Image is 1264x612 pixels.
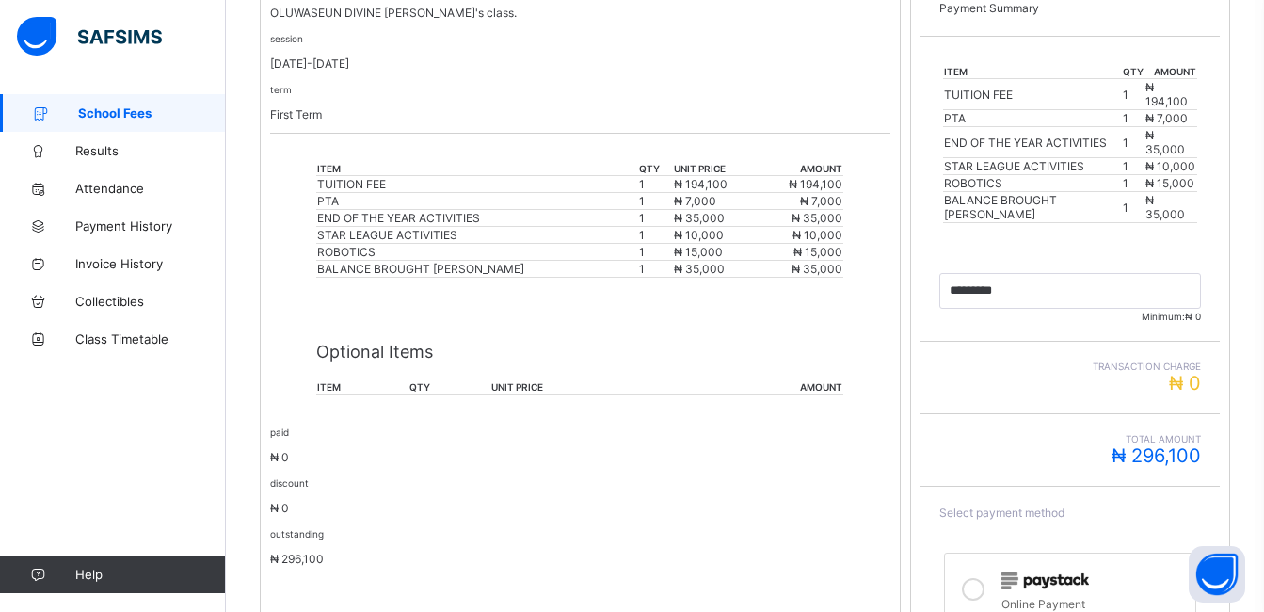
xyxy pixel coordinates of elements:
[1145,176,1194,190] span: ₦ 15,000
[943,175,1123,192] td: ROBOTICS
[939,506,1064,520] span: Select payment method
[1145,159,1195,173] span: ₦ 10,000
[75,218,226,234] span: Payment History
[939,361,1201,372] span: Transaction charge
[939,433,1201,444] span: Total Amount
[674,228,724,242] span: ₦ 10,000
[270,552,324,566] span: ₦ 296,100
[270,528,324,540] small: outstanding
[75,567,225,582] span: Help
[1122,175,1144,192] td: 1
[939,311,1201,322] span: Minimum:
[317,211,636,225] div: END OF THE YEAR ACTIVITIES
[408,380,490,395] th: qty
[17,17,162,56] img: safsims
[1122,79,1144,110] td: 1
[638,210,673,227] td: 1
[683,380,843,395] th: amount
[943,127,1123,158] td: END OF THE YEAR ACTIVITIES
[316,162,637,176] th: item
[789,177,842,191] span: ₦ 194,100
[939,1,1201,15] p: Payment Summary
[943,110,1123,127] td: PTA
[270,84,292,95] small: term
[638,227,673,244] td: 1
[792,228,842,242] span: ₦ 10,000
[270,6,890,20] p: OLUWASEUN DIVINE [PERSON_NAME]'s class.
[793,245,842,259] span: ₦ 15,000
[270,33,303,44] small: session
[270,501,289,515] span: ₦ 0
[1122,110,1144,127] td: 1
[674,194,716,208] span: ₦ 7,000
[943,79,1123,110] td: TUITION FEE
[78,105,226,121] span: School Fees
[1169,372,1201,395] span: ₦ 0
[792,262,842,276] span: ₦ 35,000
[270,107,890,121] p: First Term
[674,262,725,276] span: ₦ 35,000
[75,294,226,309] span: Collectibles
[792,211,842,225] span: ₦ 35,000
[270,477,309,489] small: discount
[270,56,890,71] p: [DATE]-[DATE]
[943,158,1123,175] td: STAR LEAGUE ACTIVITIES
[1145,111,1188,125] span: ₦ 7,000
[1189,546,1245,603] button: Open asap
[1145,128,1185,156] span: ₦ 35,000
[673,162,759,176] th: unit price
[317,177,636,191] div: TUITION FEE
[674,245,723,259] span: ₦ 15,000
[638,244,673,261] td: 1
[1185,311,1201,322] span: ₦ 0
[75,256,226,271] span: Invoice History
[1112,444,1201,467] span: ₦ 296,100
[1122,158,1144,175] td: 1
[316,342,843,362] p: Optional Items
[638,162,673,176] th: qty
[674,211,725,225] span: ₦ 35,000
[317,245,636,259] div: ROBOTICS
[317,194,636,208] div: PTA
[638,193,673,210] td: 1
[674,177,728,191] span: ₦ 194,100
[316,380,408,395] th: item
[758,162,843,176] th: amount
[638,261,673,278] td: 1
[943,65,1123,79] th: item
[1001,592,1186,611] div: Online Payment
[317,228,636,242] div: STAR LEAGUE ACTIVITIES
[1145,80,1188,108] span: ₦ 194,100
[638,176,673,193] td: 1
[1122,127,1144,158] td: 1
[1122,192,1144,223] td: 1
[490,380,684,395] th: unit price
[317,262,636,276] div: BALANCE BROUGHT [PERSON_NAME]
[1145,193,1185,221] span: ₦ 35,000
[1144,65,1197,79] th: amount
[1001,572,1089,589] img: paystack.0b99254114f7d5403c0525f3550acd03.svg
[943,192,1123,223] td: BALANCE BROUGHT [PERSON_NAME]
[270,450,289,464] span: ₦ 0
[75,181,226,196] span: Attendance
[1122,65,1144,79] th: qty
[75,331,226,346] span: Class Timetable
[800,194,842,208] span: ₦ 7,000
[75,143,226,158] span: Results
[270,427,289,438] small: paid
